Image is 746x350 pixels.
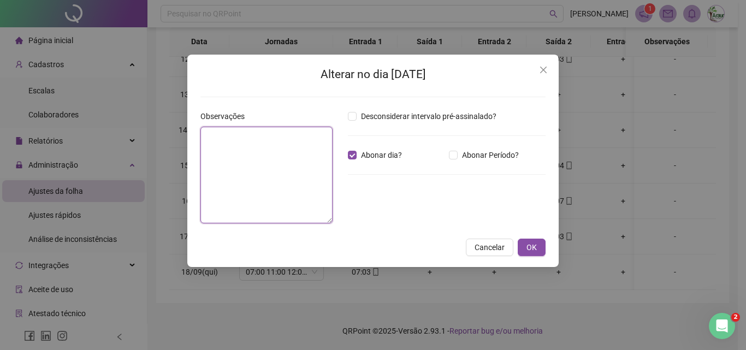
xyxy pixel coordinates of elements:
label: Observações [200,110,252,122]
span: Desconsiderar intervalo pré-assinalado? [357,110,501,122]
span: 2 [731,313,740,322]
button: OK [518,239,546,256]
h2: Alterar no dia [DATE] [200,66,546,84]
button: Close [535,61,552,79]
span: Cancelar [475,241,505,253]
span: OK [526,241,537,253]
span: close [539,66,548,74]
span: Abonar Período? [458,149,523,161]
span: Abonar dia? [357,149,406,161]
iframe: Intercom live chat [709,313,735,339]
button: Cancelar [466,239,513,256]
